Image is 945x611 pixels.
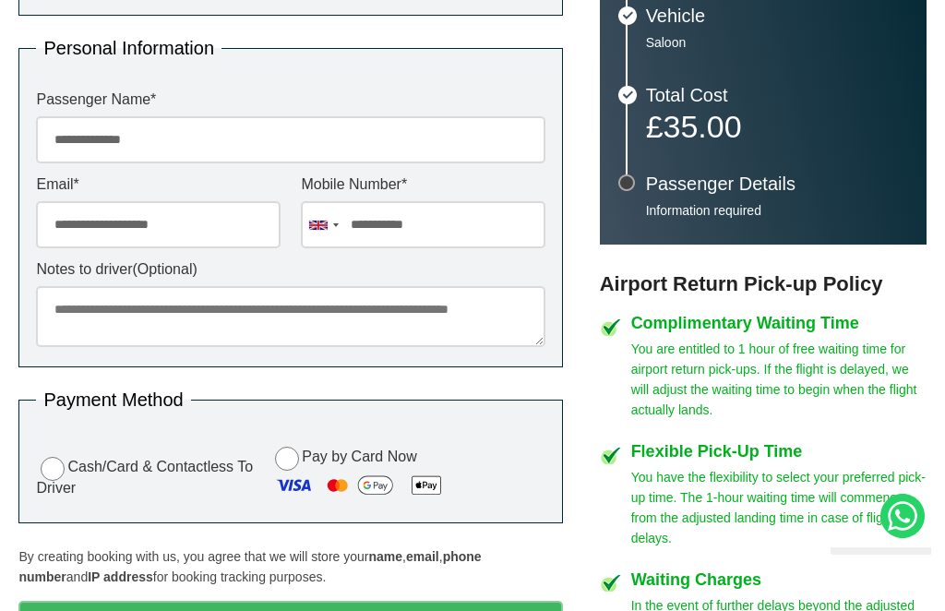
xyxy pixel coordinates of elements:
[664,109,742,144] span: 35.00
[646,6,908,25] h3: Vehicle
[646,114,908,139] p: £
[302,202,344,247] div: United Kingdom: +44
[270,444,545,506] label: Pay by Card Now
[36,390,190,409] legend: Payment Method
[88,569,153,584] strong: IP address
[646,202,908,219] p: Information required
[631,443,927,460] h4: Flexible Pick-Up Time
[18,546,563,587] p: By creating booking with us, you agree that we will store your , , and for booking tracking purpo...
[631,315,927,331] h4: Complimentary Waiting Time
[600,272,927,296] h3: Airport Return Pick-up Policy
[631,467,927,548] p: You have the flexibility to select your preferred pick-up time. The 1-hour waiting time will comm...
[368,549,402,564] strong: name
[36,454,257,496] label: Cash/Card & Contactless To Driver
[36,177,281,192] label: Email
[36,39,221,57] legend: Personal Information
[631,339,927,420] p: You are entitled to 1 hour of free waiting time for airport return pick-ups. If the flight is del...
[406,549,439,564] strong: email
[133,261,197,277] span: (Optional)
[18,549,481,584] strong: phone number
[646,86,908,104] h3: Total Cost
[631,571,927,588] h4: Waiting Charges
[646,34,908,51] p: Saloon
[646,174,908,193] h3: Passenger Details
[823,547,931,597] iframe: chat widget
[36,262,545,277] label: Notes to driver
[275,447,299,471] input: Pay by Card Now
[301,177,545,192] label: Mobile Number
[36,92,545,107] label: Passenger Name
[41,457,65,481] input: Cash/Card & Contactless To Driver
